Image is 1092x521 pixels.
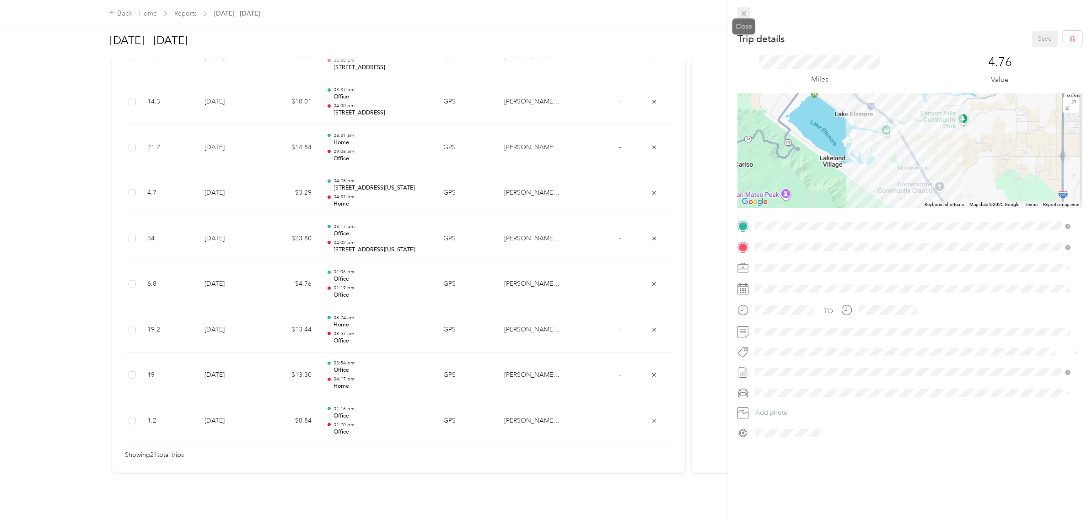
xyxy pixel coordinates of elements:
button: Keyboard shortcuts [925,201,964,208]
div: TO [824,306,834,316]
p: Miles [811,74,828,85]
p: Trip details [737,33,785,45]
a: Terms (opens in new tab) [1025,202,1038,207]
span: Map data ©2025 Google [969,202,1019,207]
iframe: Everlance-gr Chat Button Frame [1041,470,1092,521]
a: Open this area in Google Maps (opens a new window) [740,196,770,208]
img: Google [740,196,770,208]
div: Close [732,18,755,34]
button: Add photo [752,407,1082,419]
p: Value [991,74,1009,86]
a: Report a map error [1043,202,1080,207]
p: 4.76 [988,55,1012,70]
